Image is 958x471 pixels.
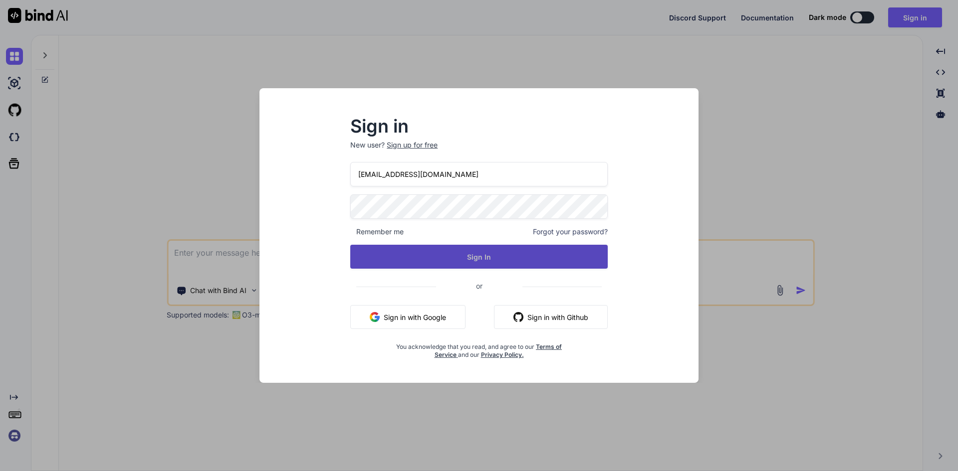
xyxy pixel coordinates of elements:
[436,274,522,298] span: or
[350,118,608,134] h2: Sign in
[387,140,438,150] div: Sign up for free
[350,305,466,329] button: Sign in with Google
[350,245,608,269] button: Sign In
[435,343,562,358] a: Terms of Service
[350,162,608,186] input: Login or Email
[350,140,608,162] p: New user?
[350,227,404,237] span: Remember me
[481,351,524,358] a: Privacy Policy.
[393,337,565,359] div: You acknowledge that you read, and agree to our and our
[533,227,608,237] span: Forgot your password?
[513,312,523,322] img: github
[494,305,608,329] button: Sign in with Github
[370,312,380,322] img: google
